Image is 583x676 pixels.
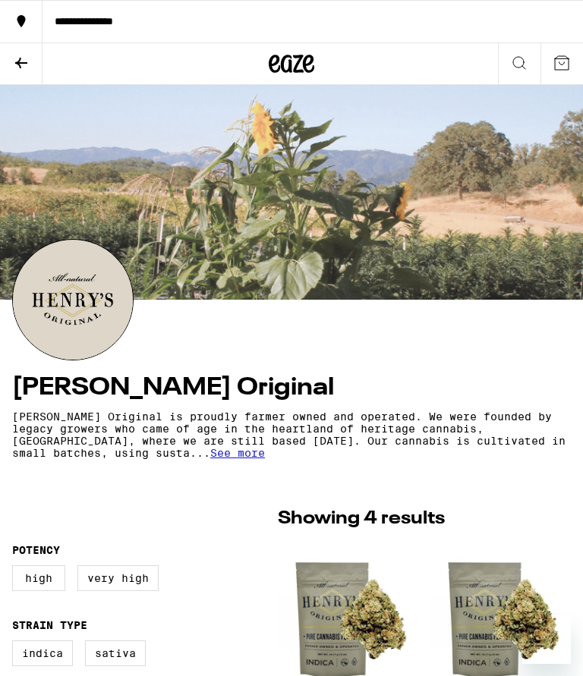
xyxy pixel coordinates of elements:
legend: Strain Type [12,619,87,631]
label: Indica [12,640,73,666]
iframe: Button to launch messaging window [522,615,571,664]
h4: [PERSON_NAME] Original [12,376,571,400]
label: High [12,565,65,591]
p: Showing 4 results [278,506,571,532]
img: Henry's Original logo [13,240,133,360]
label: Sativa [85,640,146,666]
p: [PERSON_NAME] Original is proudly farmer owned and operated. We were founded by legacy growers wh... [12,410,571,459]
label: Very High [77,565,159,591]
span: See more [210,447,265,459]
legend: Potency [12,544,60,556]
